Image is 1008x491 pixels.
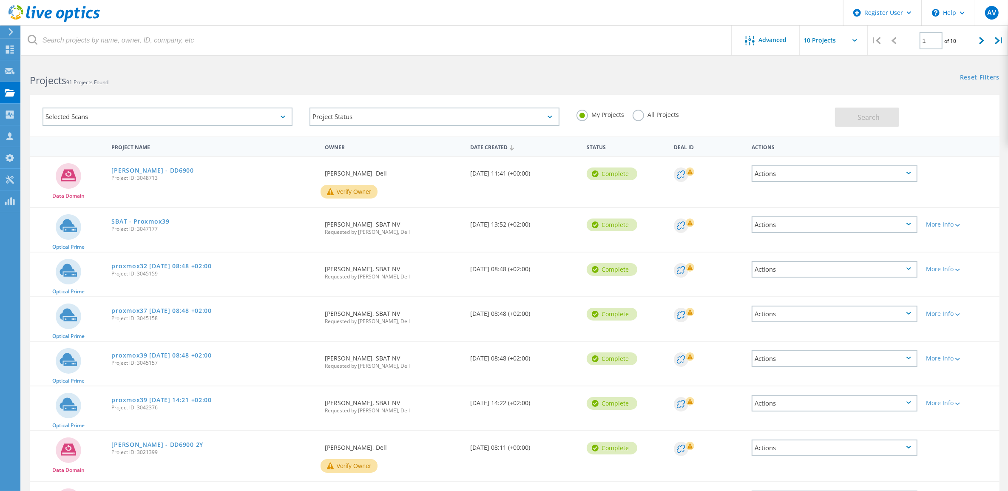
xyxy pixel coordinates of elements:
span: Optical Prime [52,244,85,250]
div: Deal Id [670,139,747,154]
span: Project ID: 3045158 [111,316,316,321]
span: Project ID: 3042376 [111,405,316,410]
div: Actions [747,139,922,154]
div: [DATE] 08:48 (+02:00) [466,297,582,325]
div: Actions [752,306,918,322]
div: | [868,26,885,56]
span: 91 Projects Found [66,79,108,86]
a: Live Optics Dashboard [9,18,100,24]
div: Actions [752,350,918,367]
b: Projects [30,74,66,87]
div: Actions [752,165,918,182]
div: Complete [587,352,637,365]
span: Data Domain [52,468,85,473]
div: Owner [321,139,466,154]
span: of 10 [945,37,957,45]
div: More Info [926,355,995,361]
span: Search [858,113,880,122]
span: AV [987,9,996,16]
button: Verify Owner [321,459,378,473]
div: Complete [587,397,637,410]
div: More Info [926,400,995,406]
div: [DATE] 14:22 (+02:00) [466,386,582,414]
div: More Info [926,266,995,272]
div: [PERSON_NAME], SBAT NV [321,208,466,243]
div: Actions [752,261,918,278]
div: Complete [587,167,637,180]
div: Complete [587,308,637,321]
div: [PERSON_NAME], Dell [321,431,466,459]
div: Project Status [309,108,559,126]
span: Project ID: 3045157 [111,360,316,366]
div: Project Name [107,139,321,154]
span: Project ID: 3045159 [111,271,316,276]
span: Optical Prime [52,289,85,294]
div: More Info [926,311,995,317]
div: Complete [587,263,637,276]
label: All Projects [633,110,679,118]
button: Verify Owner [321,185,378,199]
button: Search [835,108,899,127]
div: Complete [587,442,637,454]
span: Optical Prime [52,423,85,428]
span: Requested by [PERSON_NAME], Dell [325,408,462,413]
div: Actions [752,440,918,456]
div: Date Created [466,139,582,155]
div: More Info [926,221,995,227]
a: SBAT - Proxmox39 [111,219,169,224]
div: Complete [587,219,637,231]
div: [DATE] 08:48 (+02:00) [466,342,582,370]
span: Requested by [PERSON_NAME], Dell [325,274,462,279]
a: [PERSON_NAME] - DD6900 2Y [111,442,203,448]
span: Project ID: 3047177 [111,227,316,232]
span: Data Domain [52,193,85,199]
div: [PERSON_NAME], SBAT NV [321,297,466,332]
svg: \n [932,9,940,17]
span: Requested by [PERSON_NAME], Dell [325,230,462,235]
a: proxmox39 [DATE] 08:48 +02:00 [111,352,211,358]
label: My Projects [576,110,624,118]
div: [PERSON_NAME], SBAT NV [321,386,466,422]
div: Selected Scans [43,108,292,126]
div: [DATE] 13:52 (+02:00) [466,208,582,236]
a: proxmox37 [DATE] 08:48 +02:00 [111,308,211,314]
div: [DATE] 11:41 (+00:00) [466,157,582,185]
a: [PERSON_NAME] - DD6900 [111,167,193,173]
div: Status [582,139,670,154]
div: [PERSON_NAME], SBAT NV [321,342,466,377]
span: Project ID: 3048713 [111,176,316,181]
div: Actions [752,216,918,233]
div: [PERSON_NAME], SBAT NV [321,253,466,288]
span: Optical Prime [52,378,85,383]
div: [DATE] 08:11 (+00:00) [466,431,582,459]
span: Advanced [759,37,787,43]
a: Reset Filters [960,74,999,82]
a: proxmox39 [DATE] 14:21 +02:00 [111,397,211,403]
input: Search projects by name, owner, ID, company, etc [21,26,732,55]
div: [PERSON_NAME], Dell [321,157,466,185]
div: | [991,26,1008,56]
span: Project ID: 3021399 [111,450,316,455]
span: Requested by [PERSON_NAME], Dell [325,319,462,324]
div: Actions [752,395,918,412]
div: [DATE] 08:48 (+02:00) [466,253,582,281]
span: Optical Prime [52,334,85,339]
a: proxmox32 [DATE] 08:48 +02:00 [111,263,211,269]
span: Requested by [PERSON_NAME], Dell [325,363,462,369]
